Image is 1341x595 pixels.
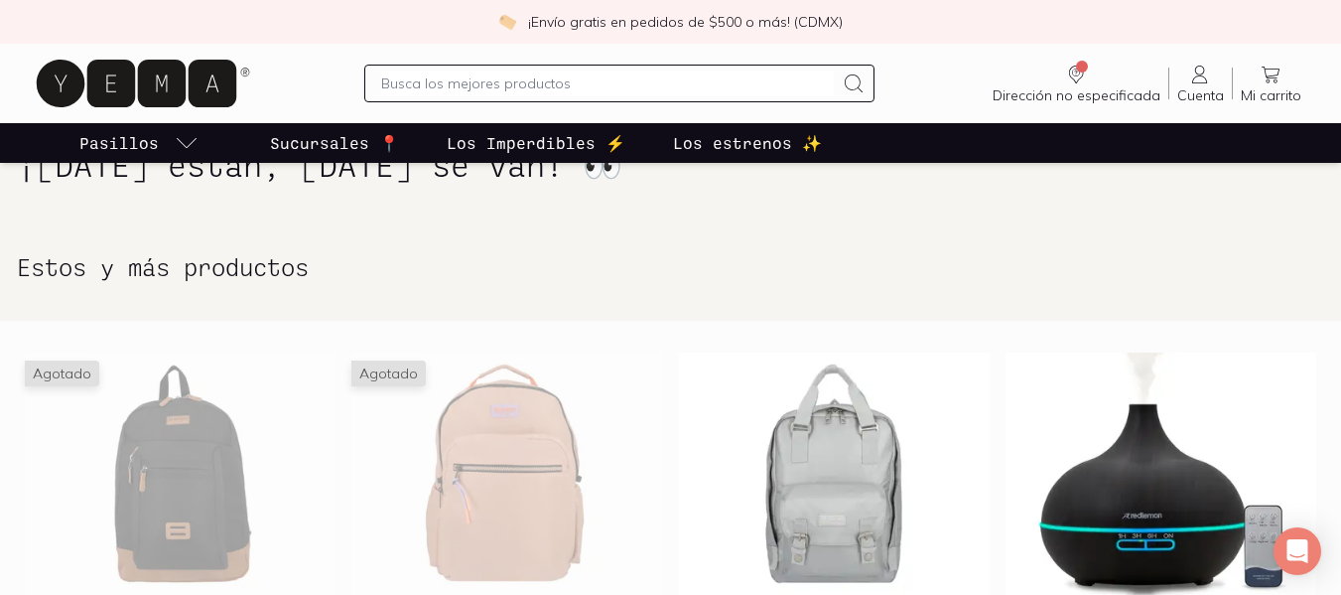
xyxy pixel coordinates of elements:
[17,145,1324,183] h1: ¡[DATE] están, [DATE] se van! 👀
[993,86,1160,104] span: Dirección no especificada
[1241,86,1301,104] span: Mi carrito
[669,123,826,163] a: Los estrenos ✨
[1274,527,1321,575] div: Open Intercom Messenger
[985,63,1168,104] a: Dirección no especificada
[447,131,625,155] p: Los Imperdibles ⚡️
[79,131,159,155] p: Pasillos
[1169,63,1232,104] a: Cuenta
[25,361,99,386] span: Agotado
[1233,63,1309,104] a: Mi carrito
[381,72,835,95] input: Busca los mejores productos
[443,123,629,163] a: Los Imperdibles ⚡️
[528,12,843,32] p: ¡Envío gratis en pedidos de $500 o más! (CDMX)
[270,131,399,155] p: Sucursales 📍
[498,13,516,31] img: check
[266,123,403,163] a: Sucursales 📍
[75,123,202,163] a: pasillo-todos-link
[1177,86,1224,104] span: Cuenta
[351,361,426,386] span: Agotado
[17,254,1324,280] h2: Estos y más productos
[673,131,822,155] p: Los estrenos ✨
